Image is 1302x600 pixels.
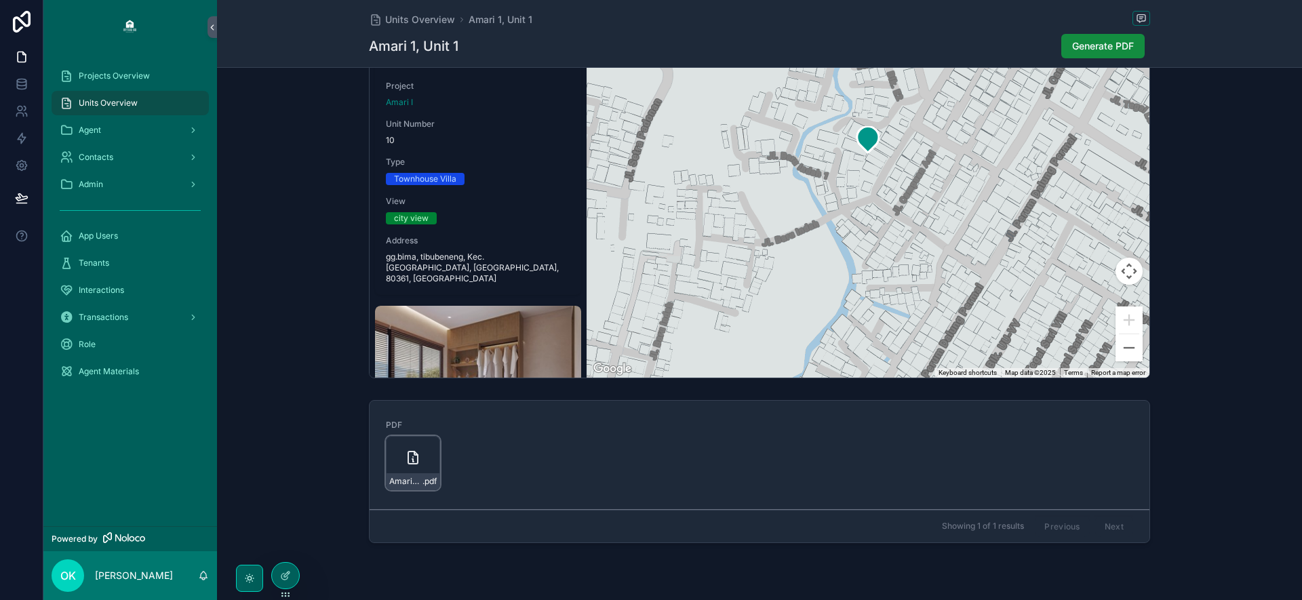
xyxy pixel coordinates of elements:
span: Address [386,235,570,246]
span: Map data ©2025 [1005,369,1056,376]
span: Amari-1,-Unit-1-OskarKorjus [389,476,422,487]
span: App Users [79,231,118,241]
span: 10 [386,135,570,146]
span: Transactions [79,312,128,323]
a: Admin [52,172,209,197]
p: [PERSON_NAME] [95,569,173,582]
a: Agent Materials [52,359,209,384]
img: App logo [119,16,141,38]
h1: Amari 1, Unit 1 [369,37,458,56]
span: OK [60,567,76,584]
span: Agent [79,125,101,136]
div: Townhouse Villa [394,173,456,185]
a: Role [52,332,209,357]
a: Amari I [386,97,413,108]
a: Units Overview [52,91,209,115]
span: Contacts [79,152,113,163]
button: Generate PDF [1061,34,1145,58]
span: Units Overview [385,13,455,26]
span: gg.bima, tibubeneng, Kec. [GEOGRAPHIC_DATA], [GEOGRAPHIC_DATA], 80361, [GEOGRAPHIC_DATA] [386,252,570,284]
span: Type [386,157,570,167]
a: Tenants [52,251,209,275]
a: Contacts [52,145,209,169]
img: Google [590,360,635,378]
span: Units Overview [79,98,138,108]
a: App Users [52,224,209,248]
button: Keyboard shortcuts [939,368,997,378]
span: Project [386,81,570,92]
span: Powered by [52,534,98,544]
a: Powered by [43,526,217,551]
span: PDF [386,420,561,431]
span: Agent Materials [79,366,139,377]
span: Unit Number [386,119,570,129]
a: Projects Overview [52,64,209,88]
span: View [386,196,570,207]
a: Transactions [52,305,209,329]
span: Tenants [79,258,109,268]
div: city view [394,212,429,224]
button: Map camera controls [1116,258,1143,285]
a: Amari 1, Unit 1 [469,13,532,26]
a: Open this area in Google Maps (opens a new window) [590,360,635,378]
button: Zoom in [1116,306,1143,334]
a: Terms (opens in new tab) [1064,369,1083,376]
span: Admin [79,179,103,190]
span: .pdf [422,476,437,487]
a: Interactions [52,278,209,302]
a: Report a map error [1091,369,1145,376]
span: Showing 1 of 1 results [942,521,1024,532]
div: scrollable content [43,54,217,401]
span: Role [79,339,96,350]
span: Projects Overview [79,71,150,81]
span: Interactions [79,285,124,296]
a: Units Overview [369,13,455,26]
div: Scene-4-Small.jpeg [375,306,581,436]
button: Zoom out [1116,334,1143,361]
span: Generate PDF [1072,39,1134,53]
a: Agent [52,118,209,142]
